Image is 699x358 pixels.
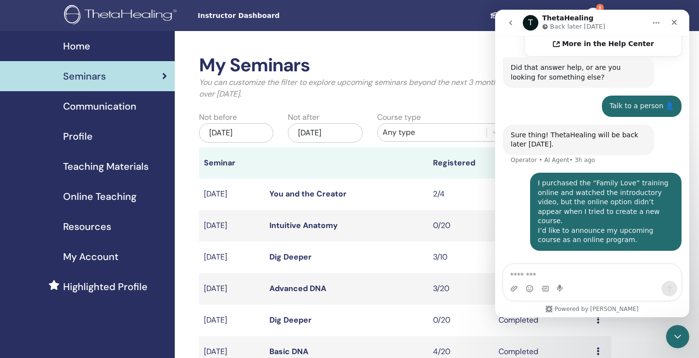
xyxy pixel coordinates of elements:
[63,159,149,174] span: Teaching Materials
[428,210,494,242] td: 0/20
[63,219,111,234] span: Resources
[494,242,592,273] td: Completed
[494,179,592,210] td: Completed
[199,147,265,179] th: Seminar
[596,4,604,12] span: 8
[269,220,338,230] a: Intuitive Anatomy
[428,273,494,305] td: 3/20
[428,147,494,179] th: Registered
[63,189,136,204] span: Online Teaching
[494,305,592,336] td: Completed
[428,179,494,210] td: 2/4
[64,5,180,27] img: logo.png
[199,210,265,242] td: [DATE]
[269,189,347,199] a: You and the Creator
[494,147,592,179] th: Status
[288,112,319,123] label: Not after
[666,325,689,348] iframe: Intercom live chat
[199,77,612,100] p: You can customize the filter to explore upcoming seminars beyond the next 3 months or check out s...
[585,8,601,23] img: default.jpg
[428,242,494,273] td: 3/10
[63,129,93,144] span: Profile
[269,315,312,325] a: Dig Deeper
[199,112,237,123] label: Not before
[199,54,612,77] h2: My Seminars
[199,273,265,305] td: [DATE]
[269,346,308,357] a: Basic DNA
[199,242,265,273] td: [DATE]
[198,11,343,21] span: Instructor Dashboard
[199,305,265,336] td: [DATE]
[63,39,90,53] span: Home
[428,305,494,336] td: 0/20
[490,11,501,19] img: graduation-cap-white.svg
[63,279,148,294] span: Highlighted Profile
[63,249,118,264] span: My Account
[482,7,578,25] a: Student Dashboard
[288,123,362,143] div: [DATE]
[383,127,482,138] div: Any type
[494,273,592,305] td: Completed
[199,179,265,210] td: [DATE]
[269,283,326,293] a: Advanced DNA
[495,10,689,317] iframe: Intercom live chat
[63,99,136,114] span: Communication
[377,112,421,123] label: Course type
[63,69,106,83] span: Seminars
[199,123,273,143] div: [DATE]
[494,210,592,242] td: Completed
[269,252,312,262] a: Dig Deeper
